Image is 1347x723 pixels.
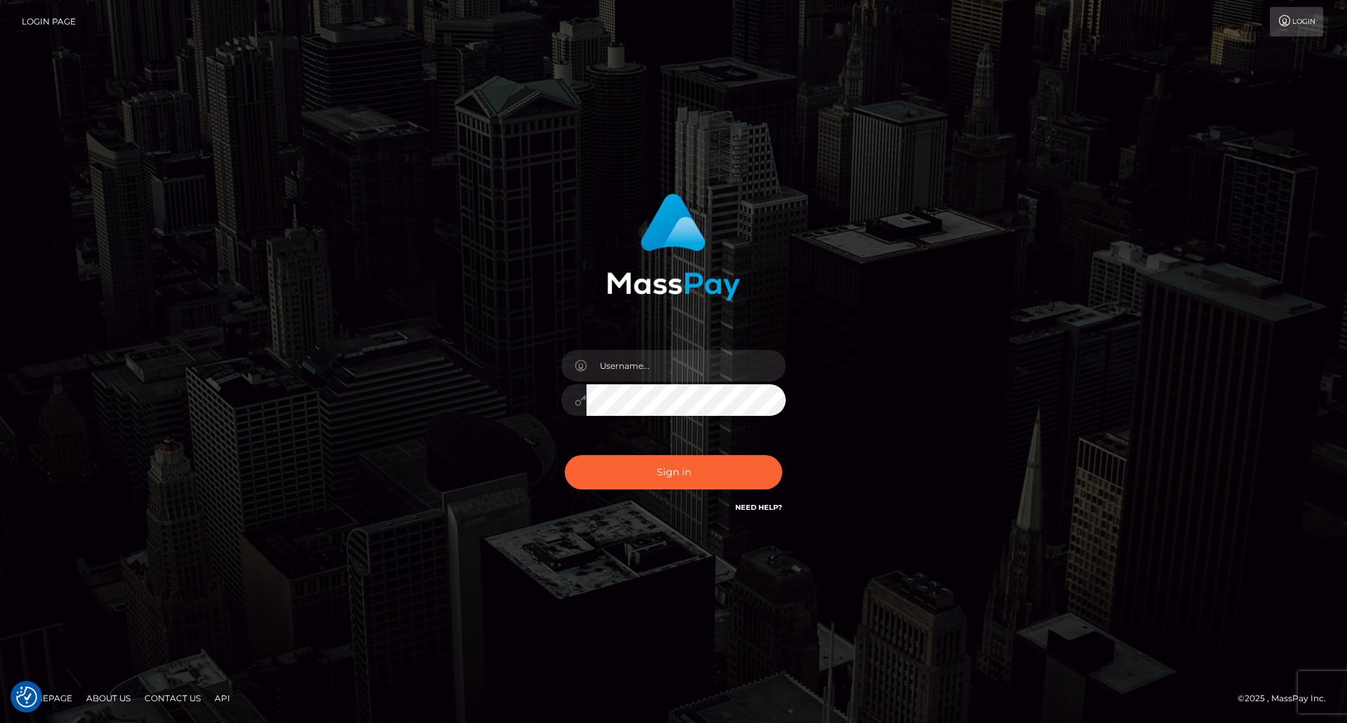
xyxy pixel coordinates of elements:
[139,687,206,709] a: Contact Us
[1270,7,1323,36] a: Login
[209,687,236,709] a: API
[15,687,78,709] a: Homepage
[1238,691,1336,706] div: © 2025 , MassPay Inc.
[735,503,782,512] a: Need Help?
[587,350,786,381] input: Username...
[16,687,37,708] button: Consent Preferences
[16,687,37,708] img: Revisit consent button
[607,194,740,301] img: MassPay Login
[565,455,782,489] button: Sign in
[22,7,76,36] a: Login Page
[81,687,136,709] a: About Us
